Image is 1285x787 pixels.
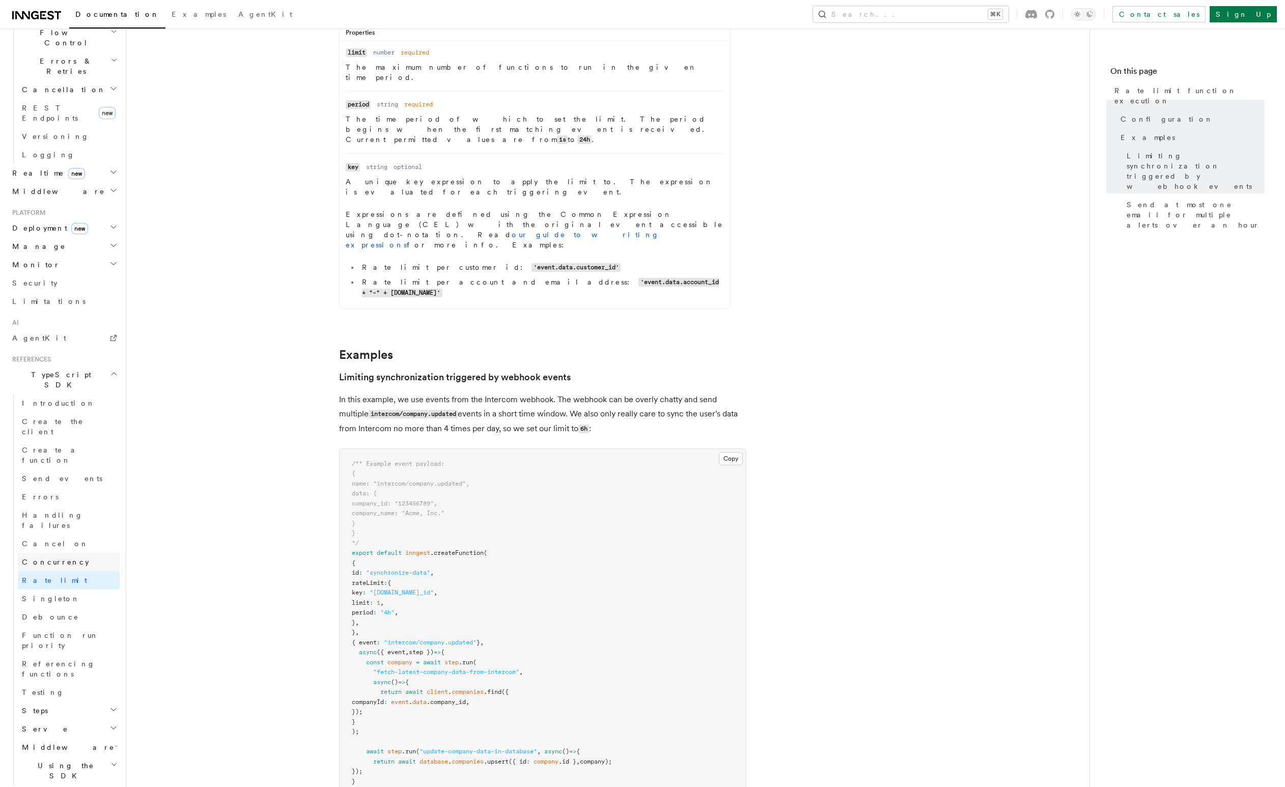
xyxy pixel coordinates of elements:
span: inngest [405,549,430,556]
span: .find [484,688,501,695]
span: { [576,748,580,755]
span: Realtime [8,168,85,178]
dd: optional [394,163,422,171]
a: Examples [1116,128,1265,147]
span: = [416,659,420,666]
span: Security [12,279,58,287]
span: Rate limit function execution [1114,86,1265,106]
dd: required [404,100,433,108]
code: 24h [577,135,592,144]
span: "4h" [380,609,395,616]
span: limit [352,599,370,606]
span: } [352,520,355,527]
p: Expressions are defined using the Common Expression Language (CEL) with the original event access... [346,209,723,250]
span: { [405,679,409,686]
code: key [346,163,360,172]
a: Documentation [69,3,165,29]
span: : [384,579,387,586]
span: { [441,649,444,656]
span: () [562,748,569,755]
p: The time period of which to set the limit. The period begins when the first matching event is rec... [346,114,723,145]
a: Limiting synchronization triggered by webhook events [1123,147,1265,195]
span: company [534,758,558,765]
dd: string [366,163,387,171]
span: Examples [1121,132,1175,143]
span: "update-company-data-in-database" [420,748,537,755]
h4: On this page [1110,65,1265,81]
a: Handling failures [18,506,120,535]
span: : [526,758,530,765]
span: default [377,549,402,556]
span: , [380,599,384,606]
span: "intercom/company.updated" [384,639,477,646]
div: Properties [340,29,730,41]
span: Send events [22,474,102,483]
span: new [68,168,85,179]
button: TypeScript SDK [8,366,120,394]
span: await [398,758,416,765]
button: Middleware [8,182,120,201]
span: , [466,698,469,706]
span: Monitor [8,260,60,270]
span: company); [580,758,612,765]
span: , [537,748,541,755]
button: Flow Control [18,23,120,52]
p: In this example, we use events from the Intercom webhook. The webhook can be overly chatty and se... [339,392,746,436]
span: Flow Control [18,27,110,48]
a: Send events [18,469,120,488]
span: company [387,659,412,666]
span: Deployment [8,223,88,233]
span: Manage [8,241,66,251]
span: Serve [18,724,68,734]
span: companyId [352,698,384,706]
span: }); [352,708,362,715]
div: TypeScript SDK [8,394,120,785]
a: Logging [18,146,120,164]
span: : [384,698,387,706]
span: /** Example event payload: [352,460,444,467]
span: => [434,649,441,656]
span: step [387,748,402,755]
span: Middleware [8,186,105,196]
span: .company_id [427,698,466,706]
span: AgentKit [12,334,66,342]
span: { [352,470,355,477]
span: . [409,698,412,706]
span: Errors [22,493,59,501]
span: , [405,649,409,656]
button: Copy [719,452,743,465]
span: .upsert [484,758,509,765]
code: period [346,100,371,109]
span: .run [459,659,473,666]
span: export [352,549,373,556]
a: Contact sales [1112,6,1206,22]
span: data: { [352,490,377,497]
span: return [373,758,395,765]
span: await [366,748,384,755]
a: Send at most one email for multiple alerts over an hour [1123,195,1265,234]
a: Create the client [18,412,120,441]
span: Create a function [22,446,82,464]
a: Examples [165,3,232,27]
a: Sign Up [1210,6,1277,22]
span: database [420,758,448,765]
span: { event [352,639,377,646]
span: : [373,609,377,616]
span: () [391,679,398,686]
a: Testing [18,683,120,701]
span: Configuration [1121,114,1213,124]
a: our guide to writing expressions [346,231,659,249]
span: Cancel on [22,540,89,548]
code: 1s [557,135,568,144]
span: } [352,619,355,626]
span: ( [416,748,420,755]
span: Limitations [12,297,86,305]
span: Send at most one email for multiple alerts over an hour [1127,200,1265,230]
span: "fetch-latest-company-data-from-intercom" [373,668,519,676]
span: event [391,698,409,706]
span: : [359,569,362,576]
span: { [352,559,355,567]
span: Errors & Retries [18,56,110,76]
span: 1 [377,599,380,606]
span: : [370,599,373,606]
